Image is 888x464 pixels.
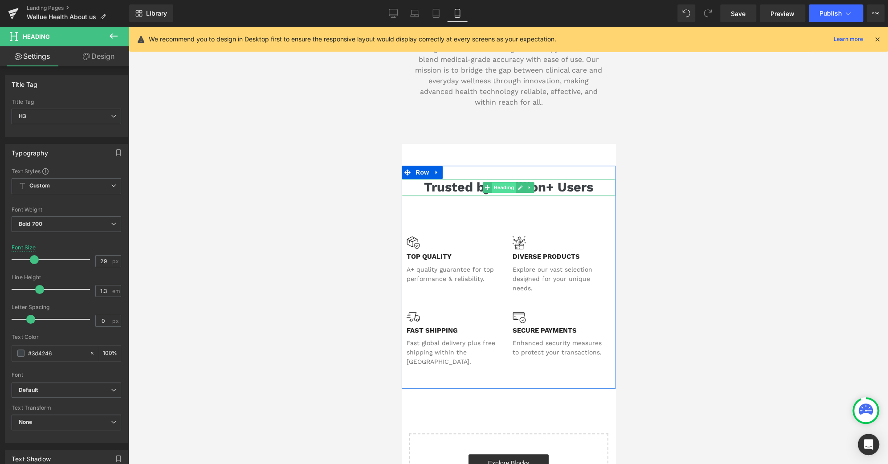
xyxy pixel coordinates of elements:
span: em [112,288,120,294]
a: New Library [129,4,173,22]
div: Letter Spacing [12,304,121,310]
a: Design [66,46,131,66]
p: Explore our vast selection designed for your unique needs. [111,238,210,266]
b: SECURE PAYMENTS [111,300,175,308]
div: Line Height [12,274,121,281]
a: Expand / Collapse [123,155,133,166]
div: Text Styles [12,167,121,175]
b: DIVERSE PRODUCTS [111,226,178,234]
b: None [19,419,33,425]
i: Default [19,387,38,394]
div: Title Tag [12,99,121,105]
a: Laptop [404,4,425,22]
a: Mobile [447,4,468,22]
div: Open Intercom Messenger [858,434,879,455]
span: px [112,318,120,324]
a: Landing Pages [27,4,129,12]
span: Save [731,9,745,18]
button: Undo [677,4,695,22]
span: Wellue Health About us [27,13,96,20]
button: Publish [809,4,863,22]
span: Heading [23,33,50,40]
b: FAST SHIPPING [5,300,56,308]
a: Explore Blocks [67,427,147,445]
p: Enhanced security measures to protect your transactions. [111,312,205,330]
span: Heading [90,155,114,166]
span: Publish [819,10,842,17]
a: Learn more [830,34,867,45]
a: Expand / Collapse [29,139,41,152]
input: Color [28,348,85,358]
span: Row [12,139,29,152]
div: Text Color [12,334,121,340]
a: Desktop [383,4,404,22]
div: Font Size [12,244,36,251]
b: Custom [29,182,50,190]
span: Preview [770,9,794,18]
div: Title Tag [12,76,38,88]
span: px [112,258,120,264]
span: Library [146,9,167,17]
div: Text Transform [12,405,121,411]
div: Font [12,372,121,378]
p: We recommend you to design in Desktop first to ensure the responsive layout would display correct... [149,34,556,44]
button: More [867,4,884,22]
button: Redo [699,4,717,22]
div: Font Weight [12,207,121,213]
p: A+ quality guarantee for top performance & reliability. [5,238,98,257]
b: Bold 700 [19,220,42,227]
b: H3 [19,113,26,119]
div: % [99,346,121,361]
b: TOP QUALITY [5,226,50,234]
a: Preview [760,4,805,22]
p: Fast global delivery plus free shipping within the [GEOGRAPHIC_DATA]. [5,312,98,340]
a: Tablet [425,4,447,22]
div: Text Shadow [12,450,51,463]
div: Typography [12,144,48,157]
